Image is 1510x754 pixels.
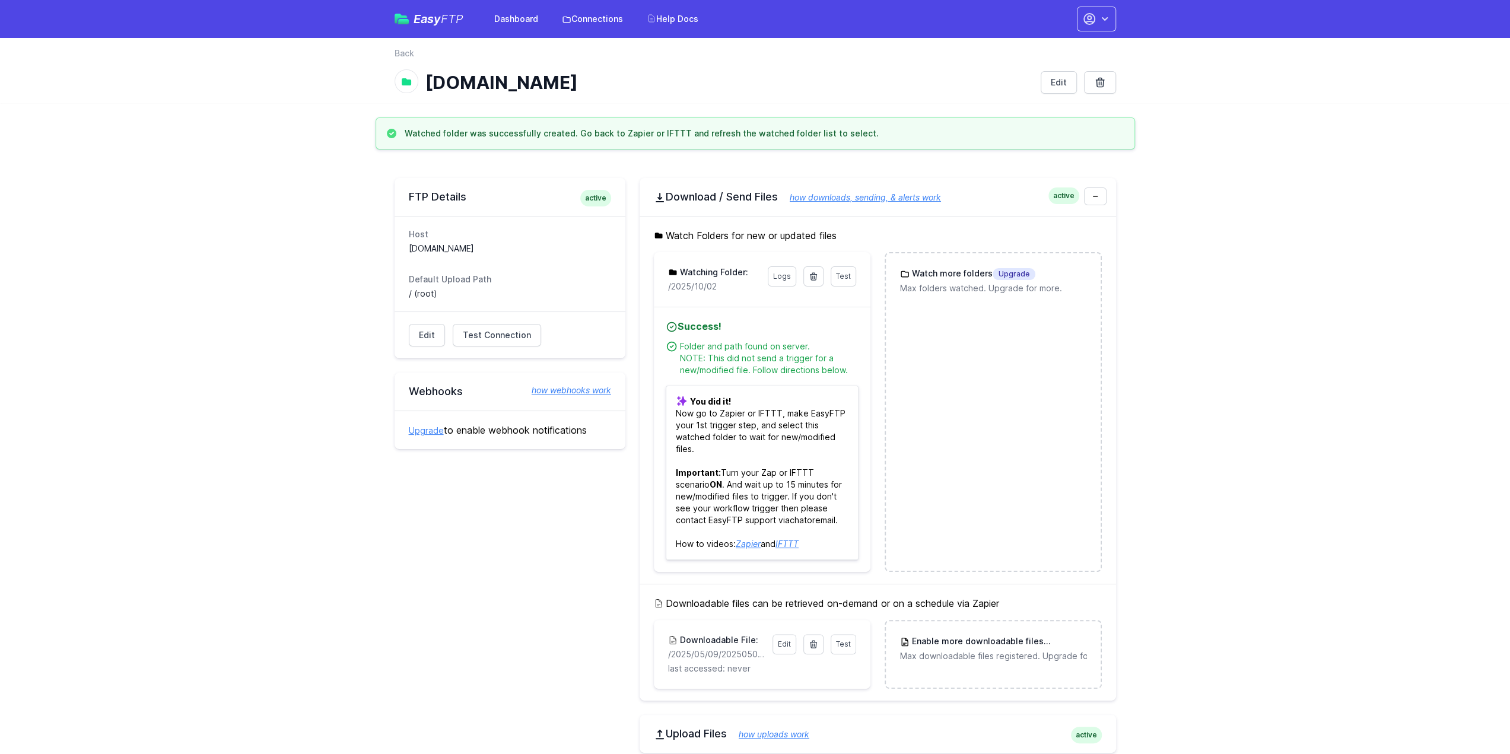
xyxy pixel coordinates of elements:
[886,253,1100,308] a: Watch more foldersUpgrade Max folders watched. Upgrade for more.
[487,8,545,30] a: Dashboard
[910,635,1086,648] h3: Enable more downloadable files
[555,8,630,30] a: Connections
[654,190,1102,204] h2: Download / Send Files
[520,384,611,396] a: how webhooks work
[993,268,1035,280] span: Upgrade
[409,425,444,435] a: Upgrade
[414,13,463,25] span: Easy
[1044,636,1086,648] span: Upgrade
[815,515,835,525] a: email
[409,273,611,285] dt: Default Upload Path
[676,467,721,478] b: Important:
[831,634,856,654] a: Test
[836,640,851,648] span: Test
[778,192,941,202] a: how downloads, sending, & alerts work
[775,539,799,549] a: IFTTT
[409,228,611,240] dt: Host
[668,663,856,675] p: last accessed: never
[580,190,611,206] span: active
[736,539,761,549] a: Zapier
[666,386,859,560] p: Now go to Zapier or IFTTT, make EasyFTP your 1st trigger step, and select this watched folder to ...
[900,650,1086,662] p: Max downloadable files registered. Upgrade for more.
[441,12,463,26] span: FTP
[900,282,1086,294] p: Max folders watched. Upgrade for more.
[666,319,859,333] h4: Success!
[1048,187,1079,204] span: active
[409,243,611,254] dd: [DOMAIN_NAME]
[773,634,796,654] a: Edit
[1071,727,1102,743] span: active
[463,329,531,341] span: Test Connection
[790,515,807,525] a: chat
[680,341,859,376] div: Folder and path found on server. NOTE: This did not send a trigger for a new/modified file. Follo...
[654,727,1102,741] h2: Upload Files
[836,272,851,281] span: Test
[395,411,625,449] div: to enable webhook notifications
[678,634,758,646] h3: Downloadable File:
[425,72,1031,93] h1: [DOMAIN_NAME]
[690,396,731,406] b: You did it!
[395,47,1116,66] nav: Breadcrumb
[654,596,1102,610] h5: Downloadable files can be retrieved on-demand or on a schedule via Zapier
[668,648,765,660] p: /2025/05/09/20250509171559_inbound_0422652309_0756011820.mp3
[409,384,611,399] h2: Webhooks
[409,190,611,204] h2: FTP Details
[710,479,722,489] b: ON
[668,281,761,292] p: /2025/10/02
[886,621,1100,676] a: Enable more downloadable filesUpgrade Max downloadable files registered. Upgrade for more.
[768,266,796,287] a: Logs
[727,729,809,739] a: how uploads work
[409,288,611,300] dd: / (root)
[405,128,879,139] h3: Watched folder was successfully created. Go back to Zapier or IFTTT and refresh the watched folde...
[1041,71,1077,94] a: Edit
[395,14,409,24] img: easyftp_logo.png
[409,324,445,346] a: Edit
[831,266,856,287] a: Test
[1451,695,1496,740] iframe: Drift Widget Chat Controller
[654,228,1102,243] h5: Watch Folders for new or updated files
[910,268,1035,280] h3: Watch more folders
[395,13,463,25] a: EasyFTP
[395,47,414,59] a: Back
[678,266,748,278] h3: Watching Folder:
[453,324,541,346] a: Test Connection
[640,8,705,30] a: Help Docs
